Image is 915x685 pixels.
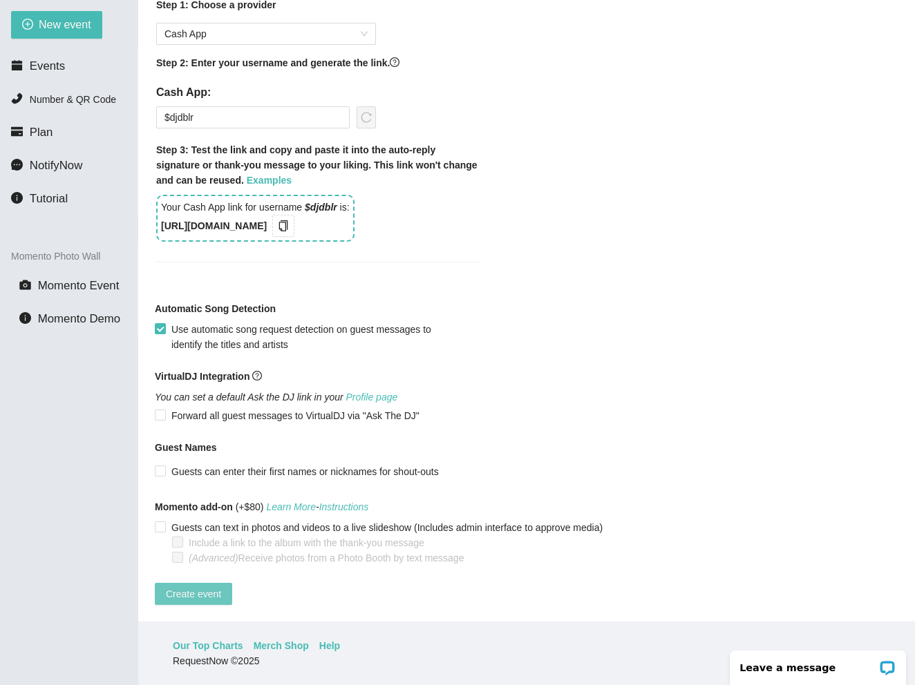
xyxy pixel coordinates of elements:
h5: Cash App: [156,84,376,101]
span: copy [276,220,291,231]
span: Tutorial [30,192,68,205]
a: Merch Shop [254,638,309,653]
span: plus-circle [22,19,33,32]
b: Step 2: Enter your username and generate the link. [156,57,390,68]
button: reload [357,106,376,128]
a: Learn More [266,501,316,512]
i: (Advanced) [189,552,238,563]
div: RequestNow © 2025 [173,653,877,668]
button: Create event [155,583,232,605]
button: copy [272,215,294,237]
span: Include a link to the album with the thank-you message [183,535,430,550]
span: question-circle [390,57,399,67]
span: New event [39,16,91,33]
div: Your Cash App link for username is: [156,195,355,242]
a: Instructions [319,501,369,512]
span: Guests can text in photos and videos to a live slideshow (Includes admin interface to approve media) [166,520,608,535]
span: info-circle [19,312,31,324]
span: message [11,159,23,171]
span: Receive photos from a Photo Booth by text message [183,550,469,566]
button: plus-circleNew event [11,11,102,39]
a: Examples [247,175,292,186]
span: phone [11,93,23,104]
span: Plan [30,126,53,139]
a: Help [319,638,340,653]
span: Forward all guest messages to VirtualDJ via "Ask The DJ" [166,408,425,423]
input: Cash App username [156,106,350,128]
span: Number & QR Code [30,94,116,105]
span: info-circle [11,192,23,204]
b: [URL][DOMAIN_NAME] [161,220,267,231]
i: You can set a default Ask the DJ link in your [155,392,397,403]
a: Profile page [346,392,398,403]
span: question-circle [252,371,262,380]
span: NotifyNow [30,159,82,172]
span: Guests can enter their first names or nicknames for shout-outs [166,464,444,479]
span: Create event [166,586,221,601]
span: Use automatic song request detection on guest messages to identify the titles and artists [166,322,464,352]
b: Momento add-on [155,501,233,512]
span: credit-card [11,126,23,137]
span: Cash App [164,23,368,44]
span: Momento Event [38,279,120,292]
b: Automatic Song Detection [155,301,276,316]
span: camera [19,279,31,291]
iframe: LiveChat chat widget [721,641,915,685]
b: VirtualDJ Integration [155,371,249,382]
span: calendar [11,59,23,71]
i: - [266,501,368,512]
span: Momento Demo [38,312,120,325]
span: (+$80) [155,499,368,514]
i: $djdblr [305,202,337,213]
b: Step 3: Test the link and copy and paste it into the auto-reply signature or thank-you message to... [156,144,478,186]
span: Events [30,59,65,73]
b: Guest Names [155,442,216,453]
a: Our Top Charts [173,638,243,653]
